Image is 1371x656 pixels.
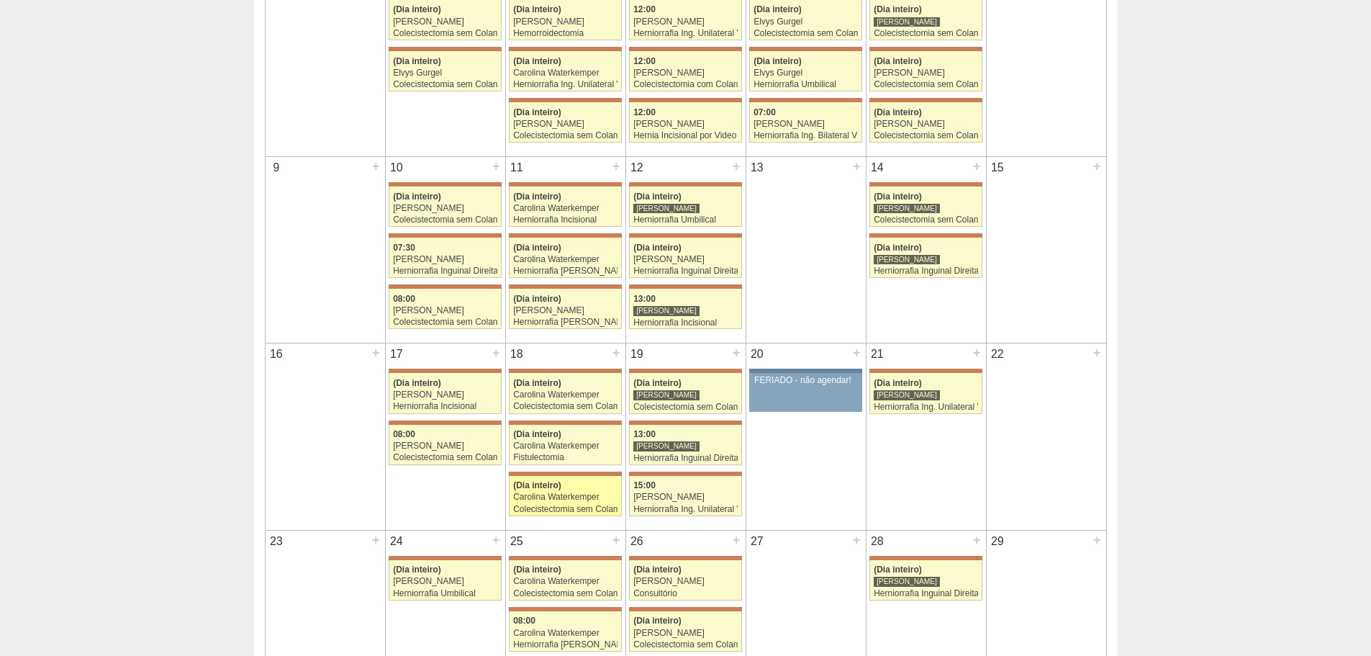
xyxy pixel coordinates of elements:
a: 08:00 [PERSON_NAME] Colecistectomia sem Colangiografia [389,289,501,329]
span: (Dia inteiro) [513,294,561,304]
div: Colecistectomia sem Colangiografia VL [513,402,617,411]
div: [PERSON_NAME] [633,68,738,78]
div: Hemorroidectomia [513,29,617,38]
div: + [971,343,983,362]
span: 12:00 [633,4,656,14]
div: Carolina Waterkemper [513,390,617,400]
a: (Dia inteiro) [PERSON_NAME] Colecistectomia sem Colangiografia VL [869,102,982,143]
div: + [490,343,502,362]
a: (Dia inteiro) Carolina Waterkemper Colecistectomia sem Colangiografia VL [509,373,621,413]
div: + [610,531,623,549]
div: Herniorrafia Umbilical [393,589,497,598]
div: 17 [386,343,408,365]
span: (Dia inteiro) [393,192,441,202]
div: Herniorrafia Incisional [513,215,617,225]
div: Key: Maria Braido [509,556,621,560]
div: 22 [987,343,1009,365]
div: [PERSON_NAME] [633,120,738,129]
span: (Dia inteiro) [393,378,441,388]
span: (Dia inteiro) [874,107,922,117]
span: (Dia inteiro) [874,243,922,253]
div: Herniorrafia Inguinal Direita [393,266,497,276]
div: Herniorrafia Umbilical [754,80,858,89]
div: Key: Maria Braido [509,182,621,187]
div: [PERSON_NAME] [633,203,700,214]
div: + [610,343,623,362]
span: (Dia inteiro) [513,107,561,117]
div: Herniorrafia Inguinal Direita [874,266,978,276]
div: Key: Maria Braido [629,556,741,560]
a: (Dia inteiro) [PERSON_NAME] Colecistectomia sem Colangiografia VL [629,611,741,652]
div: Herniorrafia [PERSON_NAME] [513,318,617,327]
span: (Dia inteiro) [513,192,561,202]
div: Key: Maria Braido [509,421,621,425]
a: (Dia inteiro) [PERSON_NAME] Herniorrafia Inguinal Direita [629,238,741,278]
div: + [730,157,743,176]
div: Key: Maria Braido [629,421,741,425]
a: (Dia inteiro) [PERSON_NAME] Colecistectomia sem Colangiografia VL [869,51,982,91]
div: Herniorrafia Inguinal Direita [874,589,978,598]
div: Carolina Waterkemper [513,441,617,451]
div: Herniorrafia Ing. Unilateral VL [874,403,978,412]
div: 14 [867,157,889,179]
div: Key: Maria Braido [869,233,982,238]
div: Colecistectomia com Colangiografia VL [633,80,738,89]
a: (Dia inteiro) [PERSON_NAME] Herniorrafia Ing. Unilateral VL [869,373,982,413]
div: [PERSON_NAME] [633,305,700,316]
div: [PERSON_NAME] [874,390,940,400]
a: (Dia inteiro) [PERSON_NAME] Herniorrafia Inguinal Direita [869,560,982,601]
div: Colecistectomia sem Colangiografia VL [393,453,497,462]
div: [PERSON_NAME] [393,306,497,315]
div: Key: Maria Braido [629,182,741,187]
span: (Dia inteiro) [754,56,802,66]
div: Key: Maria Braido [509,369,621,373]
div: Key: Maria Braido [509,47,621,51]
span: (Dia inteiro) [513,378,561,388]
a: (Dia inteiro) Carolina Waterkemper Herniorrafia Ing. Unilateral VL [509,51,621,91]
a: (Dia inteiro) [PERSON_NAME] Herniorrafia [PERSON_NAME] [509,289,621,329]
a: (Dia inteiro) Carolina Waterkemper Herniorrafia Incisional [509,187,621,227]
div: + [851,531,863,549]
div: Carolina Waterkemper [513,204,617,213]
div: 16 [266,343,288,365]
div: Key: Maria Braido [629,47,741,51]
div: Herniorrafia Inguinal Direita [633,454,738,463]
div: Key: Maria Braido [389,47,501,51]
a: (Dia inteiro) [PERSON_NAME] Herniorrafia Incisional [389,373,501,413]
div: [PERSON_NAME] [633,493,738,502]
div: Herniorrafia Incisional [633,318,738,328]
div: [PERSON_NAME] [393,17,497,27]
div: Key: Maria Braido [629,607,741,611]
span: (Dia inteiro) [393,56,441,66]
div: Key: Maria Braido [389,233,501,238]
a: (Dia inteiro) Elvys Gurgel Herniorrafia Umbilical [749,51,861,91]
div: Colecistectomia sem Colangiografia [874,215,978,225]
div: + [1091,531,1103,549]
div: Colecistectomia sem Colangiografia VL [513,505,617,514]
div: + [490,531,502,549]
span: (Dia inteiro) [393,4,441,14]
div: Key: Maria Braido [629,369,741,373]
span: (Dia inteiro) [633,243,682,253]
div: Herniorrafia [PERSON_NAME] [513,640,617,650]
div: Elvys Gurgel [393,68,497,78]
a: 13:00 [PERSON_NAME] Herniorrafia Inguinal Direita [629,425,741,465]
div: Elvys Gurgel [754,68,858,78]
a: (Dia inteiro) Carolina Waterkemper Fistulectomia [509,425,621,465]
span: (Dia inteiro) [633,616,682,626]
div: [PERSON_NAME] [754,120,858,129]
div: [PERSON_NAME] [513,120,617,129]
div: 11 [506,157,528,179]
div: Fistulectomia [513,453,617,462]
div: Hernia Incisional por Video [633,131,738,140]
div: 18 [506,343,528,365]
span: (Dia inteiro) [513,56,561,66]
div: Key: Maria Braido [509,284,621,289]
div: Key: Maria Braido [869,182,982,187]
a: FERIADO - não agendar! [749,373,861,412]
div: Key: Maria Braido [509,607,621,611]
span: 07:00 [754,107,776,117]
div: Key: Maria Braido [389,369,501,373]
div: 9 [266,157,288,179]
span: (Dia inteiro) [633,378,682,388]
